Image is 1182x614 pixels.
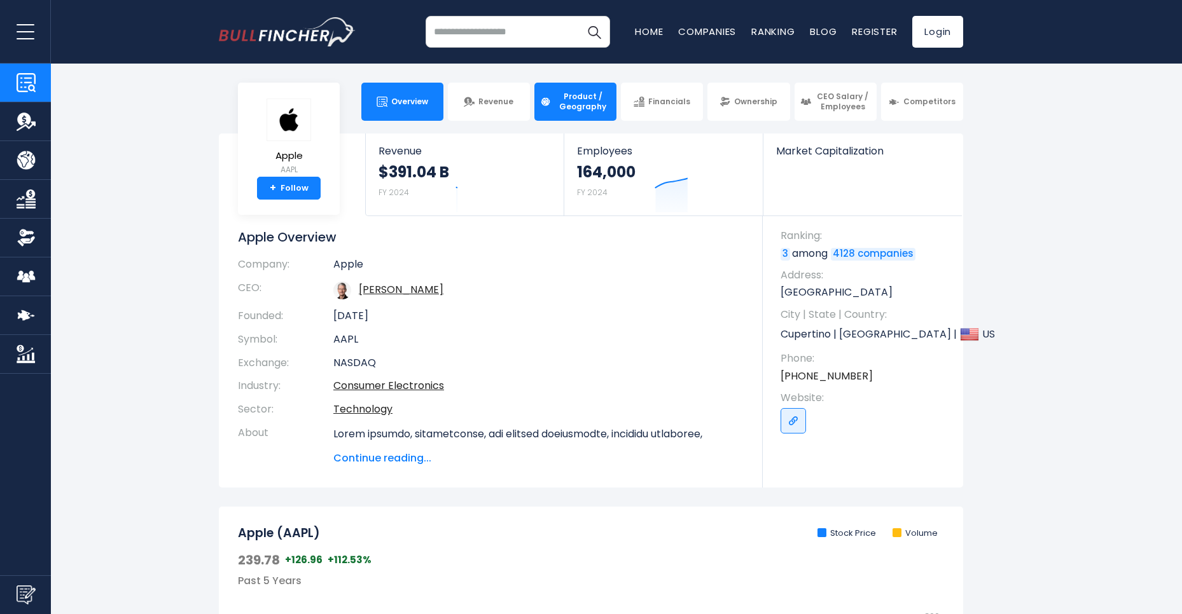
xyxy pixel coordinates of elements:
[815,92,871,111] span: CEO Salary / Employees
[781,408,806,433] a: Go to link
[564,133,762,215] a: Employees 164,000 FY 2024
[781,285,950,299] p: [GEOGRAPHIC_DATA]
[734,97,777,107] span: Ownership
[238,421,333,466] th: About
[810,25,837,38] a: Blog
[534,83,616,121] a: Product / Geography
[238,328,333,351] th: Symbol:
[881,83,963,121] a: Competitors
[751,25,795,38] a: Ranking
[238,573,302,588] span: Past 5 Years
[379,187,409,198] small: FY 2024
[635,25,663,38] a: Home
[578,16,610,48] button: Search
[577,187,608,198] small: FY 2024
[379,162,449,182] strong: $391.04 B
[621,83,703,121] a: Financials
[359,282,443,297] a: ceo
[781,351,950,365] span: Phone:
[266,98,312,177] a: Apple AAPL
[781,308,950,322] span: City | State | Country:
[478,97,513,107] span: Revenue
[781,247,950,261] p: among
[267,151,311,161] span: Apple
[903,97,956,107] span: Competitors
[267,164,311,175] small: AAPL
[707,83,789,121] a: Ownership
[831,248,915,261] a: 4128 companies
[852,25,897,38] a: Register
[270,182,276,194] strong: +
[781,369,873,383] a: [PHONE_NUMBER]
[219,17,356,46] a: Go to homepage
[817,528,876,539] li: Stock Price
[912,16,963,48] a: Login
[781,268,950,282] span: Address:
[781,325,950,344] p: Cupertino | [GEOGRAPHIC_DATA] | US
[257,177,321,200] a: +Follow
[238,304,333,328] th: Founded:
[238,276,333,304] th: CEO:
[781,229,950,243] span: Ranking:
[238,552,280,568] span: 239.78
[391,97,428,107] span: Overview
[238,258,333,276] th: Company:
[333,328,744,351] td: AAPL
[361,83,443,121] a: Overview
[781,391,950,405] span: Website:
[333,378,444,393] a: Consumer Electronics
[648,97,690,107] span: Financials
[366,133,564,215] a: Revenue $391.04 B FY 2024
[333,351,744,375] td: NASDAQ
[328,554,372,566] span: +112.53%
[333,258,744,276] td: Apple
[577,162,636,182] strong: 164,000
[781,248,790,261] a: 3
[333,451,744,466] span: Continue reading...
[763,133,962,179] a: Market Capitalization
[776,145,949,157] span: Market Capitalization
[577,145,749,157] span: Employees
[238,374,333,398] th: Industry:
[285,554,323,566] span: +126.96
[238,351,333,375] th: Exchange:
[333,402,393,416] a: Technology
[238,229,744,245] h1: Apple Overview
[17,228,36,247] img: Ownership
[238,398,333,421] th: Sector:
[448,83,530,121] a: Revenue
[333,304,744,328] td: [DATE]
[219,17,356,46] img: bullfincher logo
[893,528,938,539] li: Volume
[678,25,736,38] a: Companies
[555,92,611,111] span: Product / Geography
[333,282,351,299] img: tim-cook.jpg
[795,83,877,121] a: CEO Salary / Employees
[238,526,320,542] h2: Apple (AAPL)
[379,145,551,157] span: Revenue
